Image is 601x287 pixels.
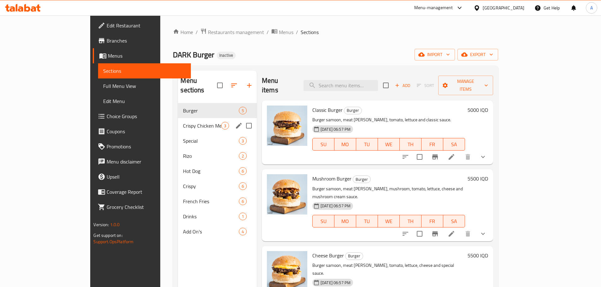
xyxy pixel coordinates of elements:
div: items [239,152,247,160]
span: SU [315,140,332,149]
input: search [303,80,378,91]
span: export [463,51,493,59]
span: Burger [183,107,239,114]
span: SA [446,140,463,149]
span: 5 [239,108,246,114]
button: TU [356,215,378,227]
a: Restaurants management [200,28,264,36]
button: TH [400,138,421,151]
span: Get support on: [93,231,122,239]
h6: 5000 IQD [468,106,488,114]
p: Burger samoon, meat [PERSON_NAME], tomato, lettuce and classic sauce. [312,116,465,124]
span: Sections [301,28,319,36]
span: Menus [108,52,186,60]
button: delete [460,149,475,164]
span: 1.0.0 [110,221,120,229]
span: Special [183,137,239,145]
span: Branches [107,37,186,44]
span: A [590,4,593,11]
span: Promotions [107,143,186,150]
span: Burger [344,107,362,114]
p: Burger samoon, meat [PERSON_NAME], mushroom, tomato, lettuce, cheese and mushroom cream sauce. [312,185,465,201]
span: Full Menu View [103,82,186,90]
span: 6 [239,168,246,174]
div: Rizo [183,152,239,160]
span: Classic Burger [312,105,343,115]
span: FR [424,217,441,226]
button: MO [334,138,356,151]
span: Burger [345,252,363,260]
span: Sort sections [227,78,242,93]
button: WE [378,215,400,227]
a: Branches [93,33,191,48]
div: Add On's4 [178,224,257,239]
span: Edit Menu [103,97,186,105]
span: Select all sections [213,79,227,92]
span: Cheese Burger [312,251,344,260]
button: SU [312,215,334,227]
button: Branch-specific-item [427,149,443,164]
span: French Fries [183,198,239,205]
a: Menus [93,48,191,63]
span: Version: [93,221,109,229]
div: items [239,107,247,114]
span: Choice Groups [107,112,186,120]
span: TU [359,217,375,226]
div: French Fries6 [178,194,257,209]
span: Select section first [413,81,438,90]
span: Select to update [413,150,426,164]
span: Select to update [413,227,426,240]
button: sort-choices [398,149,413,164]
h6: 5500 IQD [468,251,488,260]
span: 6 [239,183,246,189]
span: TU [359,140,375,149]
span: [DATE] 06:57 PM [318,126,353,132]
span: Crispy [183,182,239,190]
button: SA [443,215,465,227]
div: Drinks1 [178,209,257,224]
a: Edit menu item [448,230,455,238]
div: items [239,213,247,220]
span: 1 [239,214,246,220]
span: Sections [103,67,186,75]
nav: Menu sections [178,100,257,242]
p: Burger samoon, meat [PERSON_NAME], tomato, lettuce, cheese and special sauce. [312,261,465,277]
img: Classic Burger [267,106,307,146]
button: show more [475,149,491,164]
div: Add On's [183,228,239,235]
span: Coverage Report [107,188,186,196]
span: Crispy Chicken Meals [183,122,221,129]
span: DARK Burger [173,48,214,62]
svg: Show Choices [479,230,487,238]
a: Choice Groups [93,109,191,124]
span: Select section [379,79,392,92]
span: Upsell [107,173,186,181]
span: Manage items [443,77,488,93]
button: SU [312,138,334,151]
span: FR [424,140,441,149]
button: TU [356,138,378,151]
span: MO [337,140,354,149]
span: Mushroom Burger [312,174,351,183]
div: items [239,167,247,175]
img: Mushroom Burger [267,174,307,215]
a: Edit Restaurant [93,18,191,33]
button: Add section [242,78,257,93]
span: SU [315,217,332,226]
div: Hot Dog6 [178,164,257,179]
button: show more [475,226,491,241]
span: WE [380,217,397,226]
span: Menu disclaimer [107,158,186,165]
button: Manage items [438,76,493,95]
a: Support.OpsPlatform [93,238,133,246]
h2: Menu sections [180,76,217,95]
a: Coupons [93,124,191,139]
div: Crispy Chicken Meals3edit [178,118,257,133]
a: Upsell [93,169,191,184]
button: FR [421,215,443,227]
span: Restaurants management [208,28,264,36]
